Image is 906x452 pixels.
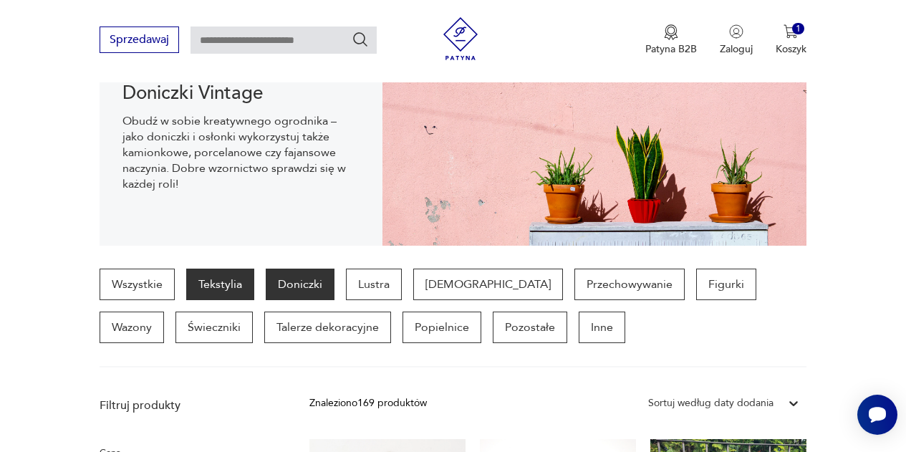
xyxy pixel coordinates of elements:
[309,395,427,411] div: Znaleziono 169 produktów
[100,398,275,413] p: Filtruj produkty
[122,113,360,192] p: Obudź w sobie kreatywnego ogrodnika – jako doniczki i osłonki wykorzystuj także kamionkowe, porce...
[122,85,360,102] h1: Doniczki Vintage
[784,24,798,39] img: Ikona koszyka
[100,312,164,343] a: Wazony
[175,312,253,343] a: Świeczniki
[493,312,567,343] a: Pozostałe
[776,24,806,56] button: 1Koszyk
[648,395,774,411] div: Sortuj według daty dodania
[696,269,756,300] a: Figurki
[720,24,753,56] button: Zaloguj
[186,269,254,300] a: Tekstylia
[645,24,697,56] button: Patyna B2B
[792,23,804,35] div: 1
[645,24,697,56] a: Ikona medaluPatyna B2B
[100,269,175,300] a: Wszystkie
[352,31,369,48] button: Szukaj
[403,312,481,343] a: Popielnice
[100,27,179,53] button: Sprzedawaj
[776,42,806,56] p: Koszyk
[266,269,334,300] a: Doniczki
[439,17,482,60] img: Patyna - sklep z meblami i dekoracjami vintage
[645,42,697,56] p: Patyna B2B
[729,24,743,39] img: Ikonka użytkownika
[574,269,685,300] a: Przechowywanie
[579,312,625,343] a: Inne
[100,36,179,46] a: Sprzedawaj
[264,312,391,343] a: Talerze dekoracyjne
[664,24,678,40] img: Ikona medalu
[857,395,897,435] iframe: Smartsupp widget button
[413,269,563,300] a: [DEMOGRAPHIC_DATA]
[382,31,806,246] img: ba122618386fa961f78ef92bee24ebb9.jpg
[720,42,753,56] p: Zaloguj
[346,269,402,300] a: Lustra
